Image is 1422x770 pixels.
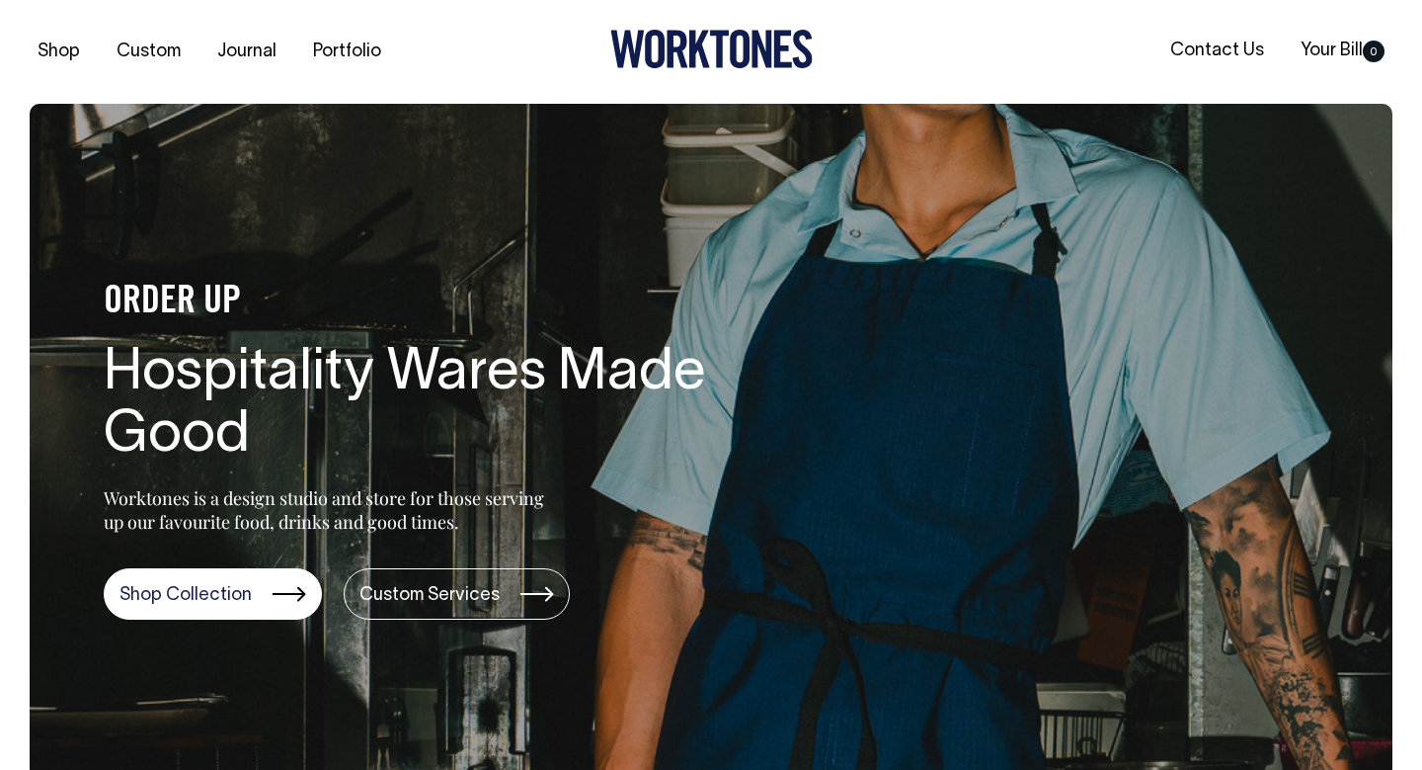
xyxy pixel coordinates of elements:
[104,486,553,534] p: Worktones is a design studio and store for those serving up our favourite food, drinks and good t...
[305,36,389,68] a: Portfolio
[104,343,736,470] h1: Hospitality Wares Made Good
[344,568,570,620] a: Custom Services
[1363,41,1384,62] span: 0
[30,36,88,68] a: Shop
[1293,35,1392,67] a: Your Bill0
[209,36,284,68] a: Journal
[1162,35,1272,67] a: Contact Us
[104,282,736,323] h4: ORDER UP
[109,36,189,68] a: Custom
[104,568,322,620] a: Shop Collection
